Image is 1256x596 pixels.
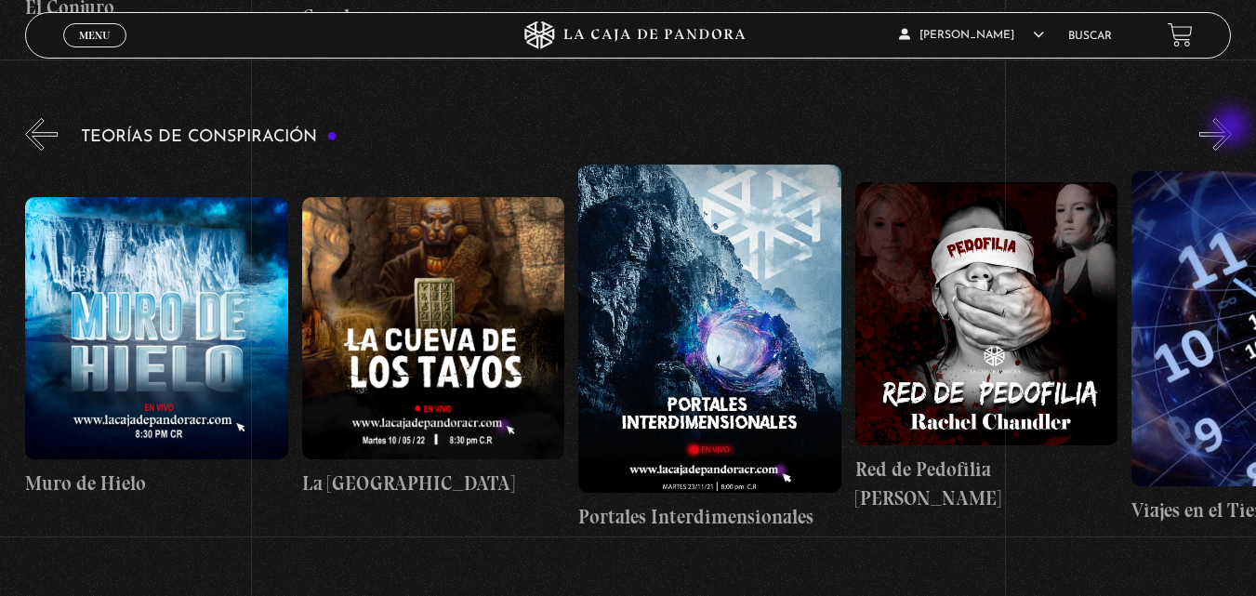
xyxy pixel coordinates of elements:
[899,30,1044,41] span: [PERSON_NAME]
[81,128,337,146] h3: Teorías de Conspiración
[302,2,565,32] h4: Conclave
[1199,118,1232,151] button: Next
[578,502,841,532] h4: Portales Interdimensionales
[855,455,1118,513] h4: Red de Pedofilia [PERSON_NAME]
[25,118,58,151] button: Previous
[25,469,288,498] h4: Muro de Hielo
[855,165,1118,532] a: Red de Pedofilia [PERSON_NAME]
[302,165,565,532] a: La [GEOGRAPHIC_DATA]
[302,469,565,498] h4: La [GEOGRAPHIC_DATA]
[1068,31,1112,42] a: Buscar
[25,165,288,532] a: Muro de Hielo
[578,165,841,532] a: Portales Interdimensionales
[1168,22,1193,47] a: View your shopping cart
[73,46,116,59] span: Cerrar
[79,30,110,41] span: Menu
